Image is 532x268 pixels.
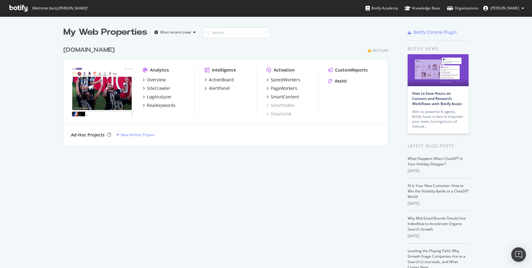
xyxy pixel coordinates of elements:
div: Most recent crawl [160,30,191,34]
div: SmartContent [271,94,299,100]
a: PageWorkers [266,85,297,91]
a: ActionBoard [205,77,234,83]
a: [DOMAIN_NAME] [63,46,117,55]
a: Overview [143,77,166,83]
div: Knowledge Base [405,5,440,11]
div: Assist [335,78,347,84]
input: Search [203,27,270,38]
a: AI Is Your New Customer: How to Win the Visibility Battle in a ChatGPT World [408,183,469,199]
div: Botify Chrome Plugin [414,29,457,35]
div: Latest Blog Posts [408,143,469,149]
img: How to Save Hours on Content and Research Workflows with Botify Assist [408,54,469,86]
a: Why Mid-Sized Brands Should Use IndexNow to Accelerate Organic Search Growth [408,216,466,232]
div: [DATE] [408,233,469,239]
span: Timothée Abrat [491,5,519,11]
a: LogAnalyzer [143,94,172,100]
a: SmartIndex [266,102,294,108]
span: Welcome back, [PERSON_NAME] ! [32,6,87,11]
a: How to Save Hours on Content and Research Workflows with Botify Assist [412,91,462,106]
div: New Ad-Hoc Project [121,132,155,137]
div: Ad-Hoc Projects [71,132,105,138]
img: beinsports.com [71,67,133,116]
a: SpeedWorkers [266,77,300,83]
a: SmartLink [266,111,291,117]
div: Intelligence [212,67,236,73]
div: PageWorkers [271,85,297,91]
a: CustomReports [328,67,368,73]
a: Assist [328,78,347,84]
div: ActionBoard [209,77,234,83]
button: [PERSON_NAME] [478,3,529,13]
a: SmartContent [266,94,299,100]
div: Analytics [150,67,169,73]
div: [DATE] [408,168,469,174]
div: [DATE] [408,201,469,206]
div: grid [63,38,393,145]
div: CustomReports [335,67,368,73]
div: SiteCrawler [147,85,170,91]
div: With its powerful AI agents, Botify Assist is here to empower your team, turning hours of manual… [412,109,464,129]
div: RealKeywords [147,102,176,108]
div: Botify Academy [366,5,398,11]
div: Overview [147,77,166,83]
div: Botify news [408,45,469,52]
div: My Web Properties [63,26,147,38]
a: AlertPanel [205,85,230,91]
div: No Plan [373,48,388,53]
button: Most recent crawl [152,27,198,37]
a: What Happens When ChatGPT Is Your Holiday Shopper? [408,156,463,167]
div: Organizations [447,5,478,11]
div: [DOMAIN_NAME] [63,46,115,55]
div: Open Intercom Messenger [511,247,526,262]
div: AlertPanel [209,85,230,91]
a: New Ad-Hoc Project [116,132,155,137]
a: RealKeywords [143,102,176,108]
a: Botify Chrome Plugin [408,29,457,35]
div: SpeedWorkers [271,77,300,83]
a: SiteCrawler [143,85,170,91]
div: Activation [274,67,295,73]
div: LogAnalyzer [147,94,172,100]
